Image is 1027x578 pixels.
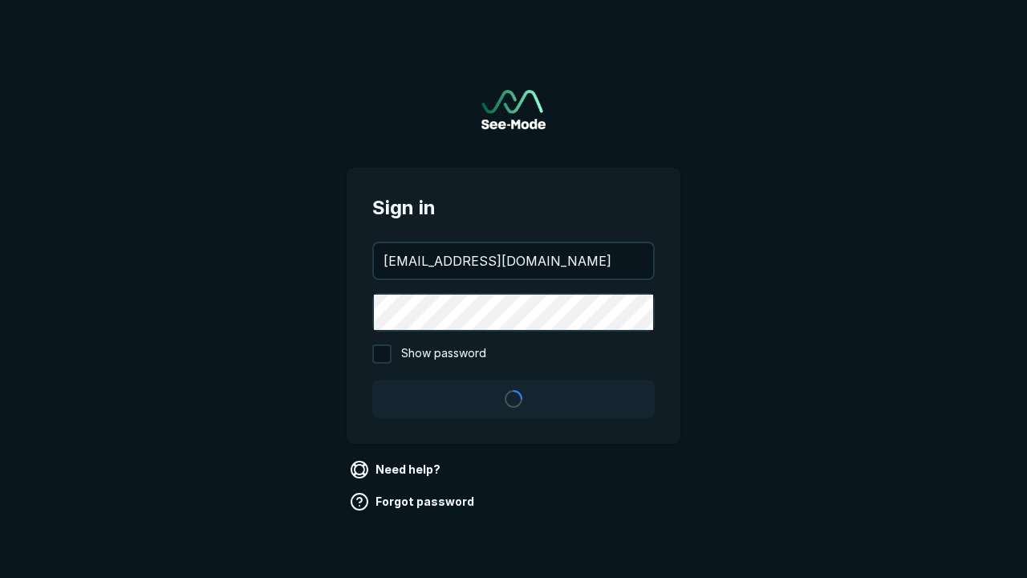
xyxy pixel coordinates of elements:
a: Need help? [347,457,447,482]
span: Show password [401,344,486,364]
a: Go to sign in [481,90,546,129]
a: Forgot password [347,489,481,515]
input: your@email.com [374,243,653,279]
img: See-Mode Logo [481,90,546,129]
span: Sign in [372,193,655,222]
